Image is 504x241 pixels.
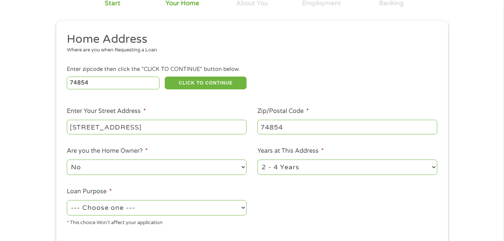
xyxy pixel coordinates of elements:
[257,107,309,115] label: Zip/Postal Code
[165,77,247,89] button: CLICK TO CONTINUE
[67,147,148,155] label: Are you the Home Owner?
[67,47,432,54] div: Where are you when Requesting a Loan.
[257,147,324,155] label: Years at This Address
[67,32,432,47] h2: Home Address
[67,65,437,74] div: Enter zipcode then click the "CLICK TO CONTINUE" button below.
[67,120,247,134] input: 1 Main Street
[67,107,146,115] label: Enter Your Street Address
[67,77,159,89] input: Enter Zipcode (e.g 01510)
[67,188,112,196] label: Loan Purpose
[67,217,247,227] div: * This choice Won’t affect your application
